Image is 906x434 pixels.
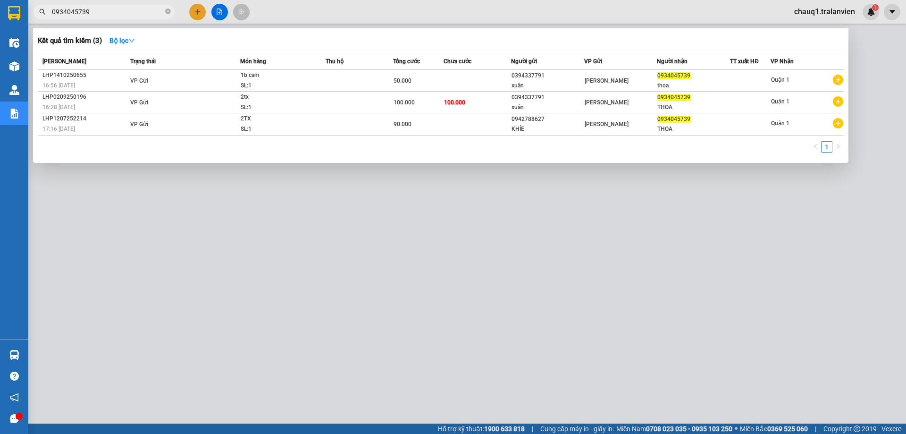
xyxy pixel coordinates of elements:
[394,99,415,106] span: 100.000
[833,96,843,107] span: plus-circle
[102,33,143,48] button: Bộ lọcdown
[240,58,266,65] span: Món hàng
[512,102,584,112] div: xuân
[130,121,148,128] span: VP Gửi
[657,72,690,79] span: 0934045739
[165,9,171,14] span: close-circle
[512,114,584,124] div: 0942788627
[585,121,629,128] span: [PERSON_NAME]
[9,109,19,119] img: solution-icon
[42,58,86,65] span: [PERSON_NAME]
[128,37,135,44] span: down
[10,414,19,423] span: message
[42,114,127,124] div: LHP1207252214
[394,121,411,128] span: 90.000
[822,142,832,152] a: 1
[42,92,127,102] div: LHP0209250196
[657,58,688,65] span: Người nhận
[512,81,584,91] div: xuân
[512,93,584,102] div: 0394337791
[393,58,420,65] span: Tổng cước
[444,99,465,106] span: 100.000
[42,70,127,80] div: LHP1410250655
[444,58,471,65] span: Chưa cước
[241,102,311,113] div: SL: 1
[326,58,344,65] span: Thu hộ
[833,118,843,128] span: plus-circle
[657,94,690,101] span: 0934045739
[42,104,75,111] span: 16:28 [DATE]
[512,71,584,81] div: 0394337791
[584,58,602,65] span: VP Gửi
[8,6,20,20] img: logo-vxr
[10,372,19,381] span: question-circle
[657,81,730,91] div: thoa
[813,144,818,149] span: left
[130,99,148,106] span: VP Gửi
[394,77,411,84] span: 50.000
[832,141,844,153] button: right
[657,116,690,122] span: 0934045739
[9,85,19,95] img: warehouse-icon
[821,141,832,153] li: 1
[42,126,75,132] span: 17:16 [DATE]
[241,92,311,102] div: 2tx
[585,99,629,106] span: [PERSON_NAME]
[38,36,102,46] h3: Kết quả tìm kiếm ( 3 )
[10,393,19,402] span: notification
[512,124,584,134] div: KHỈE
[241,70,311,81] div: 1b cam
[835,144,841,149] span: right
[9,61,19,71] img: warehouse-icon
[109,37,135,44] strong: Bộ lọc
[130,58,156,65] span: Trạng thái
[9,350,19,360] img: warehouse-icon
[810,141,821,153] li: Previous Page
[241,114,311,124] div: 2TX
[9,38,19,48] img: warehouse-icon
[771,120,789,127] span: Quận 1
[39,9,46,15] span: search
[833,75,843,85] span: plus-circle
[585,77,629,84] span: [PERSON_NAME]
[657,124,730,134] div: THOA
[657,102,730,112] div: THOA
[771,77,789,83] span: Quận 1
[241,81,311,91] div: SL: 1
[810,141,821,153] button: left
[832,141,844,153] li: Next Page
[241,124,311,135] div: SL: 1
[165,8,171,17] span: close-circle
[771,58,794,65] span: VP Nhận
[42,82,75,89] span: 16:56 [DATE]
[52,7,163,17] input: Tìm tên, số ĐT hoặc mã đơn
[771,98,789,105] span: Quận 1
[730,58,759,65] span: TT xuất HĐ
[511,58,537,65] span: Người gửi
[130,77,148,84] span: VP Gửi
